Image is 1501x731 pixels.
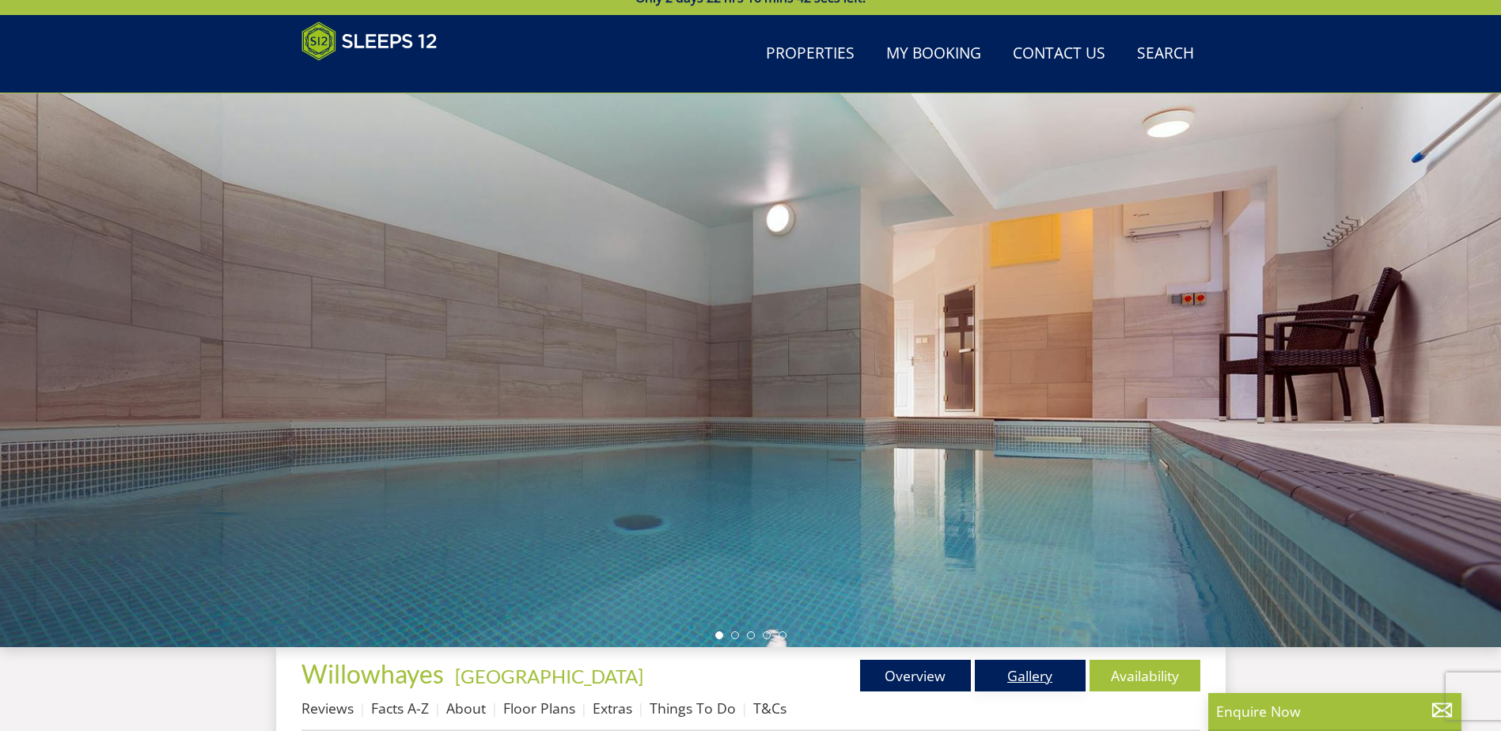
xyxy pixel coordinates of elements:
[593,699,632,718] a: Extras
[503,699,575,718] a: Floor Plans
[449,665,643,687] span: -
[1006,36,1112,72] a: Contact Us
[455,665,643,687] a: [GEOGRAPHIC_DATA]
[753,699,787,718] a: T&Cs
[446,699,486,718] a: About
[371,699,429,718] a: Facts A-Z
[301,658,449,689] a: Willowhayes
[1216,701,1454,722] p: Enquire Now
[301,658,444,689] span: Willowhayes
[860,660,971,691] a: Overview
[1131,36,1200,72] a: Search
[650,699,736,718] a: Things To Do
[294,70,460,84] iframe: Customer reviews powered by Trustpilot
[301,699,354,718] a: Reviews
[1090,660,1200,691] a: Availability
[301,21,438,61] img: Sleeps 12
[975,660,1086,691] a: Gallery
[880,36,987,72] a: My Booking
[760,36,861,72] a: Properties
